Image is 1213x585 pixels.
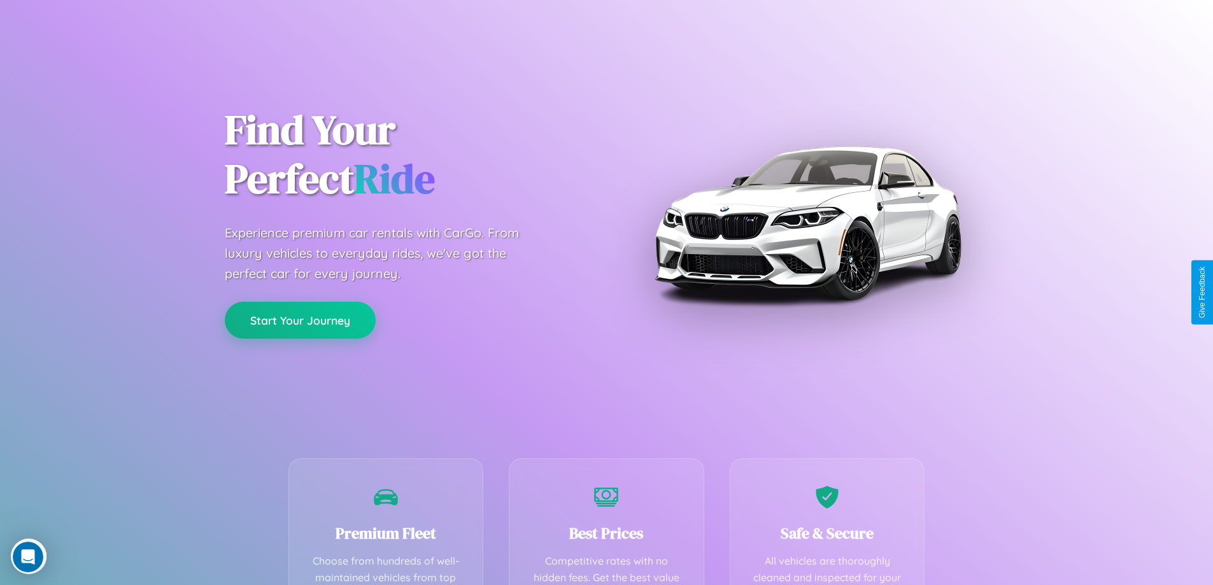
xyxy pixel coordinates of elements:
h3: Best Prices [528,523,685,544]
h3: Safe & Secure [749,523,905,544]
p: Experience premium car rentals with CarGo. From luxury vehicles to everyday rides, we've got the ... [225,223,543,284]
div: Give Feedback [1198,267,1207,318]
img: Premium BMW car rental vehicle [648,64,967,382]
iframe: Intercom live chat discovery launcher [11,539,46,574]
h1: Find Your Perfect [225,106,588,204]
span: Ride [354,151,435,206]
button: Start Your Journey [225,302,376,339]
iframe: Intercom live chat [13,542,43,572]
div: Open Intercom Messenger [5,5,237,40]
h3: Premium Fleet [308,523,464,544]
